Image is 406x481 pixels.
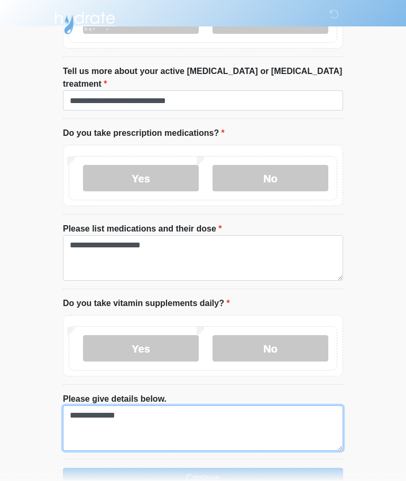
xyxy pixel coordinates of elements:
[83,165,199,191] label: Yes
[83,335,199,362] label: Yes
[52,8,117,35] img: Hydrate IV Bar - Arcadia Logo
[63,127,225,140] label: Do you take prescription medications?
[63,65,343,90] label: Tell us more about your active [MEDICAL_DATA] or [MEDICAL_DATA] treatment
[63,223,222,235] label: Please list medications and their dose
[213,165,328,191] label: No
[63,297,230,310] label: Do you take vitamin supplements daily?
[63,393,167,405] label: Please give details below.
[213,335,328,362] label: No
